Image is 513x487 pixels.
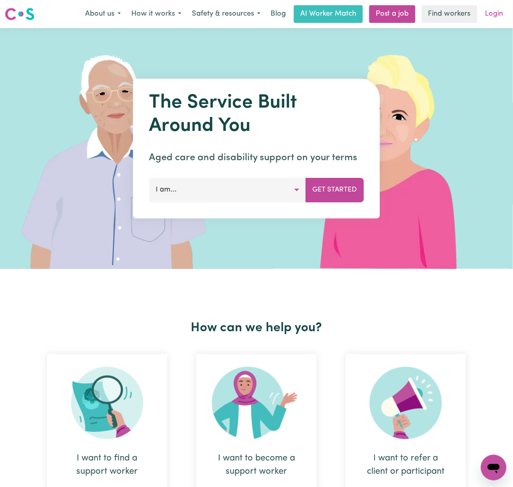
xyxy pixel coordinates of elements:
a: Careseekers logo [5,5,35,23]
img: Search [71,367,143,439]
div: I want to become a support worker [216,452,297,479]
img: Careseekers logo [5,7,35,21]
a: Post a job [369,5,415,23]
a: Blog [266,5,291,23]
button: I am... [149,178,306,202]
h2: How can we help you? [33,320,480,336]
a: Login [480,5,508,23]
a: Find workers [422,5,477,23]
button: Get Started [306,178,364,202]
p: Aged care and disability support on your terms [149,151,364,165]
img: Become Worker [212,367,301,439]
button: How it works [126,6,187,22]
h1: The Service Built Around You [149,92,364,138]
a: AI Worker Match [294,5,363,23]
img: Refer [370,367,442,439]
div: I want to refer a client or participant [365,452,447,479]
iframe: Button to launch messaging window [481,455,507,481]
button: Safety & resources [187,6,266,22]
button: About us [80,6,126,22]
div: I want to find a support worker [66,452,148,479]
